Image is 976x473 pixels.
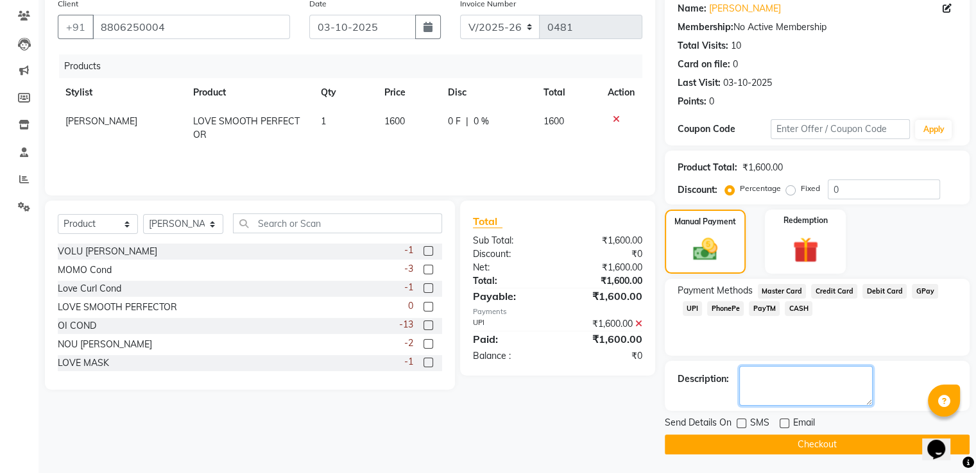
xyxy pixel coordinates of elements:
th: Product [185,78,312,107]
span: 0 F [448,115,461,128]
span: 1600 [544,115,564,127]
div: Discount: [678,183,717,197]
label: Manual Payment [674,216,736,228]
span: Send Details On [665,416,732,432]
span: 1600 [384,115,405,127]
div: Love Curl Cond [58,282,121,295]
span: -3 [404,262,413,276]
div: ₹1,600.00 [558,234,652,247]
span: -13 [399,318,413,331]
span: -1 [404,244,413,257]
span: 0 [408,299,413,313]
a: [PERSON_NAME] [709,2,781,15]
div: Coupon Code [678,122,771,136]
div: ₹1,600.00 [558,331,652,347]
span: -2 [404,336,413,350]
div: ₹1,600.00 [558,261,652,274]
div: Discount: [463,247,558,261]
div: Product Total: [678,161,737,174]
div: Description: [678,372,729,386]
span: SMS [750,416,769,432]
div: Payments [473,306,642,317]
div: Membership: [678,21,733,34]
div: 03-10-2025 [723,76,772,90]
span: [PERSON_NAME] [65,115,137,127]
div: ₹1,600.00 [558,317,652,331]
label: Redemption [783,215,828,226]
span: PayTM [749,301,780,316]
div: ₹1,600.00 [742,161,783,174]
input: Search or Scan [233,213,442,233]
div: LOVE MASK [58,356,109,370]
div: ₹0 [558,247,652,261]
span: 1 [321,115,326,127]
span: Email [793,416,815,432]
span: Debit Card [862,284,907,299]
div: 0 [733,58,738,71]
div: LOVE SMOOTH PERFECTOR [58,301,177,314]
div: ₹1,600.00 [558,288,652,304]
span: UPI [683,301,703,316]
div: ₹0 [558,349,652,363]
iframe: chat widget [922,422,963,460]
th: Stylist [58,78,185,107]
div: Total Visits: [678,39,728,53]
span: -1 [404,355,413,369]
label: Percentage [740,183,781,194]
div: OI COND [58,319,96,333]
span: CASH [785,301,812,316]
span: GPay [912,284,938,299]
div: Payable: [463,288,558,304]
button: Apply [915,120,952,139]
div: Sub Total: [463,234,558,247]
button: Checkout [665,435,970,454]
span: Credit Card [811,284,857,299]
div: Paid: [463,331,558,347]
div: Products [59,54,652,78]
th: Disc [440,78,536,107]
input: Enter Offer / Coupon Code [771,119,911,139]
span: -1 [404,281,413,294]
span: Master Card [758,284,807,299]
span: 0 % [474,115,489,128]
div: No Active Membership [678,21,957,34]
div: Last Visit: [678,76,721,90]
th: Qty [313,78,377,107]
div: 10 [731,39,741,53]
button: +91 [58,15,94,39]
div: ₹1,600.00 [558,274,652,288]
img: _gift.svg [785,234,826,266]
span: LOVE SMOOTH PERFECTOR [193,115,300,140]
div: Balance : [463,349,558,363]
input: Search by Name/Mobile/Email/Code [92,15,290,39]
label: Fixed [801,183,820,194]
div: MOMO Cond [58,263,112,277]
span: | [466,115,468,128]
div: VOLU [PERSON_NAME] [58,245,157,258]
div: 0 [709,95,714,108]
th: Total [536,78,600,107]
div: UPI [463,317,558,331]
span: Payment Methods [678,284,753,297]
div: Points: [678,95,706,108]
div: NOU [PERSON_NAME] [58,338,152,351]
div: Name: [678,2,706,15]
span: PhonePe [707,301,744,316]
img: _cash.svg [685,235,725,263]
th: Action [600,78,642,107]
div: Net: [463,261,558,274]
div: Card on file: [678,58,730,71]
span: Total [473,215,502,228]
div: Total: [463,274,558,288]
th: Price [377,78,440,107]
